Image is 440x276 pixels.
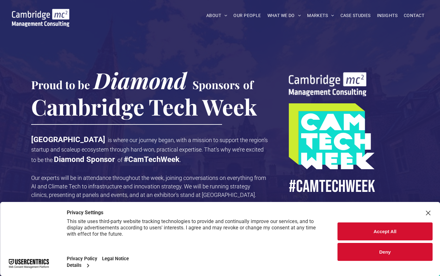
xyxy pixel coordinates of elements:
[289,72,366,96] img: sustainability
[304,11,337,20] a: MARKETS
[124,155,180,164] strong: #CamTechWeek
[192,77,240,92] span: Sponsors
[289,176,375,197] span: #CamTECHWEEK
[230,11,264,20] a: OUR PEOPLE
[203,11,231,20] a: ABOUT
[12,9,70,27] img: Go to Homepage
[54,155,115,164] strong: Diamond Sponsor
[94,65,187,95] span: Diamond
[31,137,268,163] span: is where our journey began, with a mission to support the region’s startup and scaleup ecosystem ...
[264,11,304,20] a: WHAT WE DO
[31,175,266,198] span: Our experts will be in attendance throughout the week, joining conversations on everything from A...
[117,157,123,163] span: of
[401,11,427,20] a: CONTACT
[337,11,374,20] a: CASE STUDIES
[31,135,105,144] strong: [GEOGRAPHIC_DATA]
[243,77,253,92] span: of
[31,77,90,92] span: Proud to be
[12,10,70,16] a: Your Business Transformed | Cambridge Management Consulting
[374,11,401,20] a: INSIGHTS
[31,92,257,121] span: Cambridge Tech Week
[289,103,374,169] img: A turquoise and lime green geometric graphic with the words CAM TECH WEEK in bold white letters s...
[180,157,181,163] span: .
